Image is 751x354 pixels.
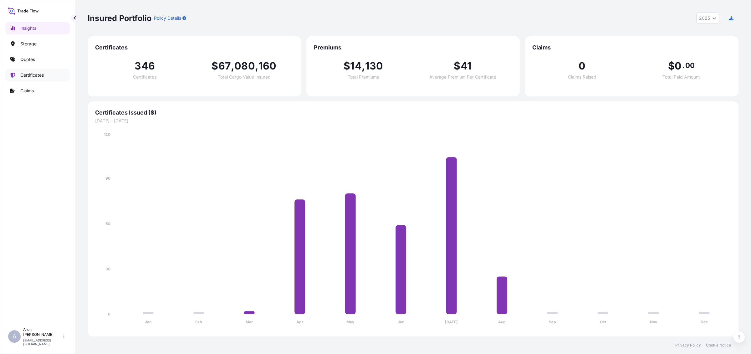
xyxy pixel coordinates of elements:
[344,61,350,71] span: $
[133,75,156,79] span: Certificates
[445,320,458,324] tspan: [DATE]
[568,75,596,79] span: Claims Raised
[20,88,34,94] p: Claims
[20,72,44,78] p: Certificates
[579,61,585,71] span: 0
[13,333,16,340] span: A
[600,320,606,324] tspan: Oct
[5,22,70,34] a: Insights
[685,63,695,68] span: 00
[650,320,657,324] tspan: Nov
[5,85,70,97] a: Claims
[5,38,70,50] a: Storage
[20,56,35,63] p: Quotes
[218,75,271,79] span: Total Cargo Value Insured
[675,61,682,71] span: 0
[105,267,110,271] tspan: 30
[95,109,731,116] span: Certificates Issued ($)
[246,320,253,324] tspan: Mar
[696,13,719,24] button: Year Selector
[314,44,513,51] span: Premiums
[549,320,556,324] tspan: Sep
[398,320,404,324] tspan: Jun
[5,69,70,81] a: Certificates
[706,343,731,348] a: Cookie Notice
[154,15,181,21] p: Policy Details
[234,61,255,71] span: 080
[145,320,151,324] tspan: Jan
[365,61,383,71] span: 130
[701,320,708,324] tspan: Dec
[104,132,110,137] tspan: 120
[498,320,506,324] tspan: Aug
[429,75,496,79] span: Average Premium Per Certificate
[105,176,110,181] tspan: 90
[532,44,731,51] span: Claims
[346,320,355,324] tspan: May
[675,343,701,348] a: Privacy Policy
[296,320,303,324] tspan: Apr
[699,15,710,21] span: 2025
[20,25,36,31] p: Insights
[5,53,70,66] a: Quotes
[258,61,277,71] span: 160
[350,61,361,71] span: 14
[218,61,231,71] span: 67
[668,61,675,71] span: $
[362,61,365,71] span: ,
[348,75,379,79] span: Total Premiums
[195,320,202,324] tspan: Feb
[454,61,460,71] span: $
[105,221,110,226] tspan: 60
[662,75,700,79] span: Total Paid Amount
[23,327,62,337] p: Arun [PERSON_NAME]
[95,44,294,51] span: Certificates
[108,312,110,316] tspan: 0
[461,61,472,71] span: 41
[20,41,37,47] p: Storage
[135,61,155,71] span: 346
[231,61,234,71] span: ,
[212,61,218,71] span: $
[23,338,62,346] p: [EMAIL_ADDRESS][DOMAIN_NAME]
[682,63,684,68] span: .
[255,61,258,71] span: ,
[95,118,731,124] span: [DATE] - [DATE]
[88,13,151,23] p: Insured Portfolio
